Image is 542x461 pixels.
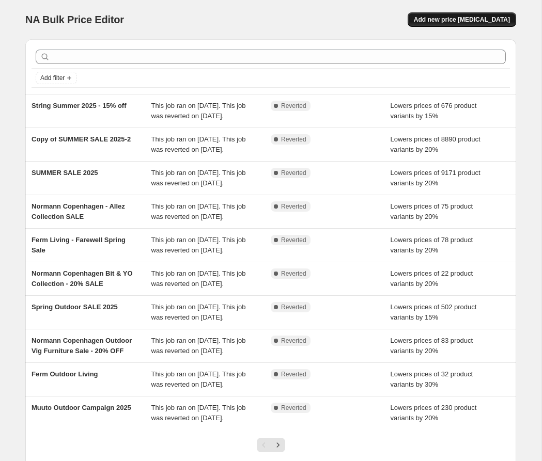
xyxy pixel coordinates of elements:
span: Copy of SUMMER SALE 2025-2 [32,135,131,143]
span: String Summer 2025 - 15% off [32,102,127,109]
span: Reverted [281,404,306,412]
span: Reverted [281,202,306,211]
span: Reverted [281,236,306,244]
nav: Pagination [257,438,285,452]
span: Lowers prices of 502 product variants by 15% [391,303,477,321]
span: Normann Copenhagen Outdoor Vig Furniture Sale - 20% OFF [32,337,132,355]
span: This job ran on [DATE]. This job was reverted on [DATE]. [151,102,246,120]
span: Lowers prices of 8890 product variants by 20% [391,135,481,153]
span: Reverted [281,269,306,278]
span: This job ran on [DATE]. This job was reverted on [DATE]. [151,303,246,321]
span: This job ran on [DATE]. This job was reverted on [DATE]. [151,135,246,153]
span: This job ran on [DATE]. This job was reverted on [DATE]. [151,236,246,254]
span: Lowers prices of 78 product variants by 20% [391,236,473,254]
span: NA Bulk Price Editor [25,14,124,25]
span: Muuto Outdoor Campaign 2025 [32,404,131,411]
span: Reverted [281,135,306,144]
button: Add new price [MEDICAL_DATA] [408,12,516,27]
button: Next [271,438,285,452]
span: Lowers prices of 22 product variants by 20% [391,269,473,288]
span: Reverted [281,303,306,311]
span: Reverted [281,169,306,177]
span: This job ran on [DATE]. This job was reverted on [DATE]. [151,337,246,355]
span: This job ran on [DATE]. This job was reverted on [DATE]. [151,269,246,288]
span: Normann Copenhagen Bit & YO Collection - 20% SALE [32,269,133,288]
span: Lowers prices of 676 product variants by 15% [391,102,477,120]
span: Reverted [281,337,306,345]
span: This job ran on [DATE]. This job was reverted on [DATE]. [151,169,246,187]
span: This job ran on [DATE]. This job was reverted on [DATE]. [151,370,246,388]
span: Spring Outdoor SALE 2025 [32,303,118,311]
span: Lowers prices of 32 product variants by 30% [391,370,473,388]
span: Ferm Living - Farewell Spring Sale [32,236,126,254]
span: Reverted [281,102,306,110]
span: Add filter [40,74,65,82]
span: This job ran on [DATE]. This job was reverted on [DATE]. [151,202,246,220]
span: Add new price [MEDICAL_DATA] [414,15,510,24]
span: This job ran on [DATE]. This job was reverted on [DATE]. [151,404,246,422]
span: Ferm Outdoor Living [32,370,98,378]
button: Add filter [36,72,77,84]
span: Lowers prices of 75 product variants by 20% [391,202,473,220]
span: Lowers prices of 83 product variants by 20% [391,337,473,355]
span: Lowers prices of 9171 product variants by 20% [391,169,481,187]
span: Normann Copenhagen - Allez Collection SALE [32,202,125,220]
span: SUMMER SALE 2025 [32,169,98,177]
span: Lowers prices of 230 product variants by 20% [391,404,477,422]
span: Reverted [281,370,306,378]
